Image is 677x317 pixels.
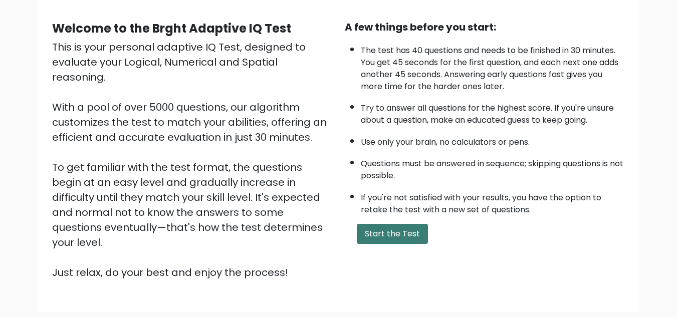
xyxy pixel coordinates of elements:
[361,153,625,182] li: Questions must be answered in sequence; skipping questions is not possible.
[361,97,625,126] li: Try to answer all questions for the highest score. If you're unsure about a question, make an edu...
[361,131,625,148] li: Use only your brain, no calculators or pens.
[52,20,291,37] b: Welcome to the Brght Adaptive IQ Test
[357,224,428,244] button: Start the Test
[361,187,625,216] li: If you're not satisfied with your results, you have the option to retake the test with a new set ...
[52,40,333,280] div: This is your personal adaptive IQ Test, designed to evaluate your Logical, Numerical and Spatial ...
[345,20,625,35] div: A few things before you start:
[361,40,625,93] li: The test has 40 questions and needs to be finished in 30 minutes. You get 45 seconds for the firs...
